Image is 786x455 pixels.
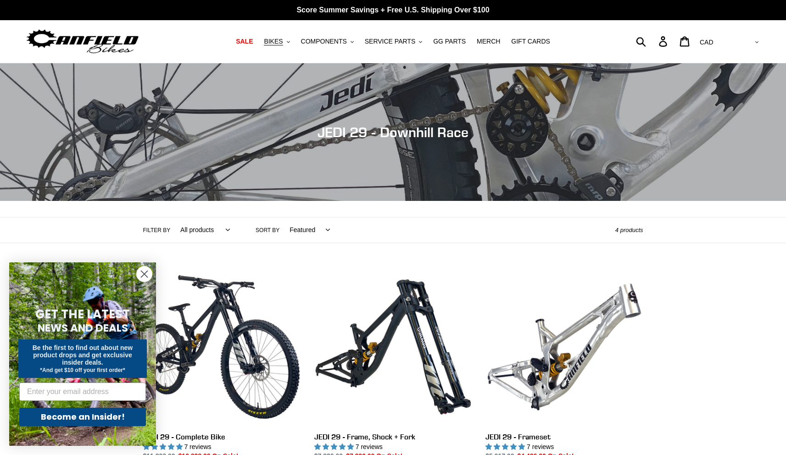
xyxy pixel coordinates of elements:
button: SERVICE PARTS [360,35,427,48]
label: Filter by [143,226,171,234]
span: JEDI 29 - Downhill Race [318,124,468,140]
a: SALE [231,35,257,48]
span: GG PARTS [433,38,466,45]
img: Canfield Bikes [25,27,140,56]
button: BIKES [259,35,294,48]
label: Sort by [256,226,279,234]
button: Become an Insider! [19,408,146,426]
span: NEWS AND DEALS [38,321,128,335]
span: GET THE LATEST [35,306,130,322]
span: COMPONENTS [301,38,347,45]
button: Close dialog [136,266,152,282]
span: 4 products [615,227,643,233]
input: Search [641,31,664,51]
span: BIKES [264,38,283,45]
span: Be the first to find out about new product drops and get exclusive insider deals. [33,344,133,366]
a: GG PARTS [429,35,470,48]
span: GIFT CARDS [511,38,550,45]
button: COMPONENTS [296,35,358,48]
span: MERCH [477,38,500,45]
span: SALE [236,38,253,45]
span: SERVICE PARTS [365,38,415,45]
a: MERCH [472,35,505,48]
a: GIFT CARDS [507,35,555,48]
input: Enter your email address [19,383,146,401]
span: *And get $10 off your first order* [40,367,125,373]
